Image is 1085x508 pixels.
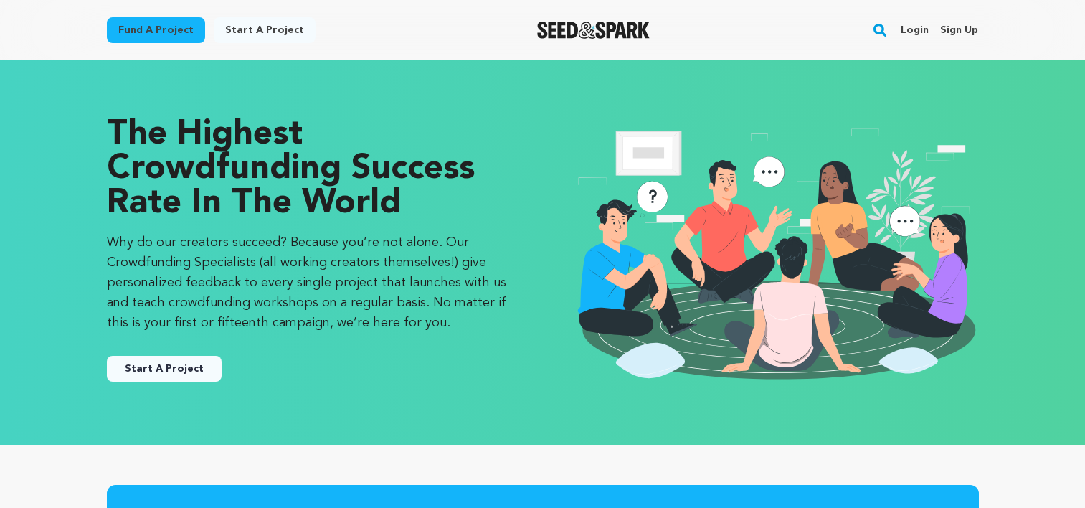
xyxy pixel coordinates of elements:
[901,19,929,42] a: Login
[537,22,650,39] a: Seed&Spark Homepage
[107,17,205,43] a: Fund a project
[940,19,978,42] a: Sign up
[107,356,222,382] a: Start A Project
[107,118,514,221] p: The Highest Crowdfunding Success Rate in the World
[572,118,979,387] img: seedandspark start project illustration image
[214,17,316,43] a: Start a project
[107,232,514,333] p: Why do our creators succeed? Because you’re not alone. Our Crowdfunding Specialists (all working ...
[537,22,650,39] img: Seed&Spark Logo Dark Mode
